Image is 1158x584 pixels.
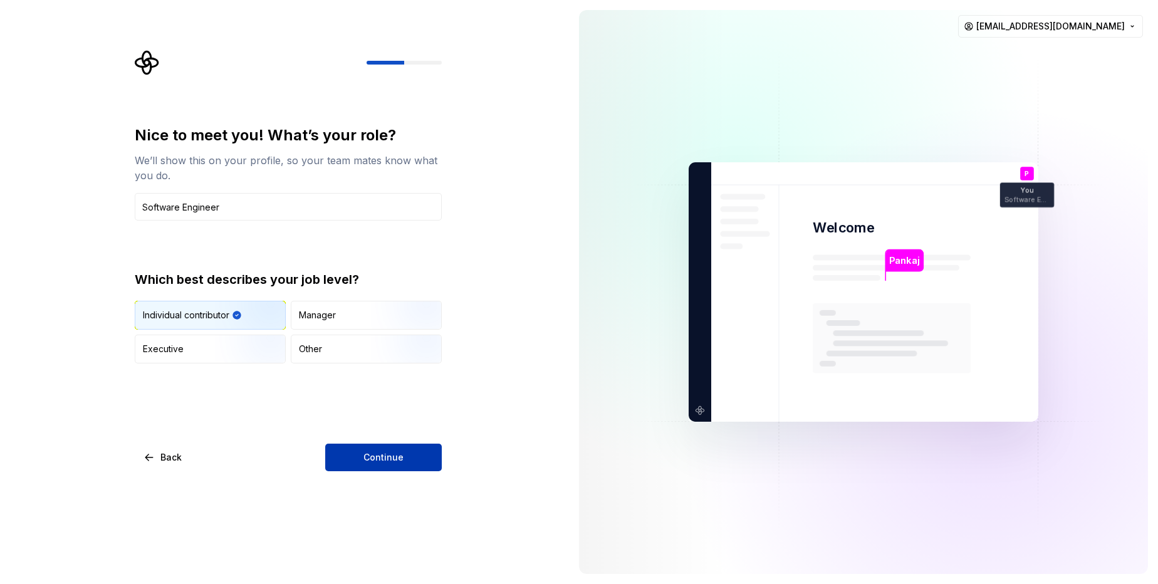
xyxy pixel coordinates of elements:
p: Software Engineer [1004,196,1050,203]
span: Continue [363,451,404,464]
p: P [1025,170,1029,177]
div: Individual contributor [143,309,229,321]
svg: Supernova Logo [135,50,160,75]
div: Manager [299,309,336,321]
div: Executive [143,343,184,355]
input: Job title [135,193,442,221]
button: Back [135,444,192,471]
div: We’ll show this on your profile, so your team mates know what you do. [135,153,442,183]
p: Welcome [813,219,874,237]
span: Back [160,451,182,464]
button: [EMAIL_ADDRESS][DOMAIN_NAME] [958,15,1143,38]
div: Nice to meet you! What’s your role? [135,125,442,145]
div: Other [299,343,322,355]
button: Continue [325,444,442,471]
span: [EMAIL_ADDRESS][DOMAIN_NAME] [976,20,1125,33]
div: Which best describes your job level? [135,271,442,288]
p: You [1021,187,1033,194]
p: Pankaj [889,254,919,268]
